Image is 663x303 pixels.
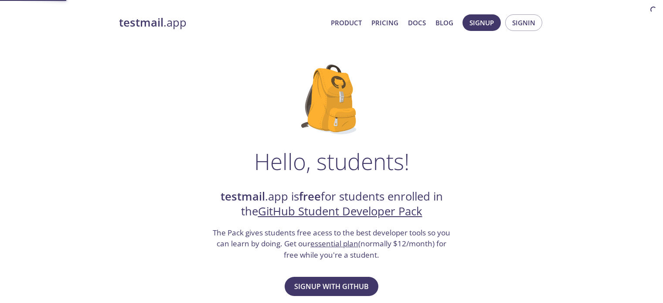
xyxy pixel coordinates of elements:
[294,280,369,293] span: Signup with GitHub
[469,17,494,28] span: Signup
[408,17,426,28] a: Docs
[254,148,409,174] h1: Hello, students!
[285,277,378,296] button: Signup with GitHub
[371,17,398,28] a: Pricing
[212,227,452,261] h3: The Pack gives students free acess to the best developer tools so you can learn by doing. Get our...
[119,15,163,30] strong: testmail
[258,204,422,219] a: GitHub Student Developer Pack
[221,189,265,204] strong: testmail
[462,14,501,31] button: Signup
[331,17,362,28] a: Product
[435,17,453,28] a: Blog
[512,17,535,28] span: Signin
[119,15,324,30] a: testmail.app
[301,65,362,134] img: github-student-backpack.png
[310,238,358,249] a: essential plan
[299,189,321,204] strong: free
[505,14,542,31] button: Signin
[212,189,452,219] h2: .app is for students enrolled in the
